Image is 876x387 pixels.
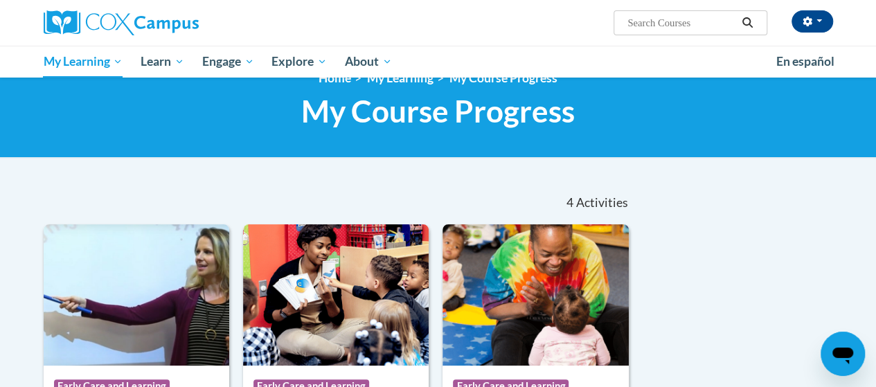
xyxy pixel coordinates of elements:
[141,53,184,70] span: Learn
[767,47,843,76] a: En español
[626,15,737,31] input: Search Courses
[193,46,263,78] a: Engage
[821,332,865,376] iframe: Button to launch messaging window
[35,46,132,78] a: My Learning
[443,224,628,366] img: Course Logo
[132,46,193,78] a: Learn
[44,10,199,35] img: Cox Campus
[43,53,123,70] span: My Learning
[271,53,327,70] span: Explore
[262,46,336,78] a: Explore
[319,71,351,85] a: Home
[336,46,401,78] a: About
[301,93,575,129] span: My Course Progress
[575,195,627,210] span: Activities
[44,10,293,35] a: Cox Campus
[449,71,557,85] a: My Course Progress
[737,15,758,31] button: Search
[776,54,834,69] span: En español
[367,71,433,85] a: My Learning
[33,46,843,78] div: Main menu
[566,195,573,210] span: 4
[345,53,392,70] span: About
[792,10,833,33] button: Account Settings
[243,224,429,366] img: Course Logo
[44,224,229,366] img: Course Logo
[202,53,254,70] span: Engage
